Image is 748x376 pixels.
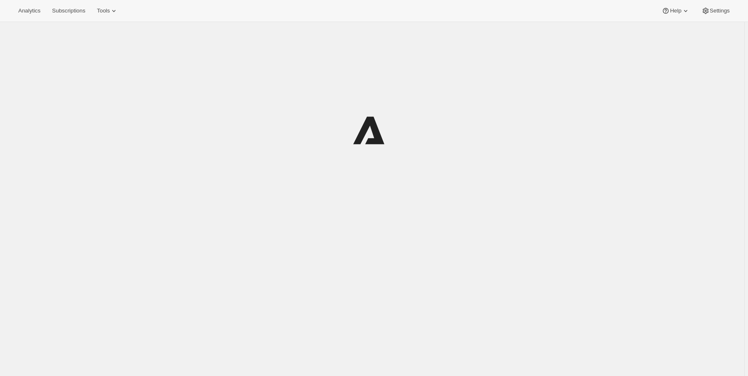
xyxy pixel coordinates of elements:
span: Help [670,7,681,14]
button: Settings [696,5,735,17]
button: Subscriptions [47,5,90,17]
span: Tools [97,7,110,14]
button: Analytics [13,5,45,17]
span: Subscriptions [52,7,85,14]
span: Analytics [18,7,40,14]
button: Tools [92,5,123,17]
span: Settings [710,7,730,14]
button: Help [657,5,694,17]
